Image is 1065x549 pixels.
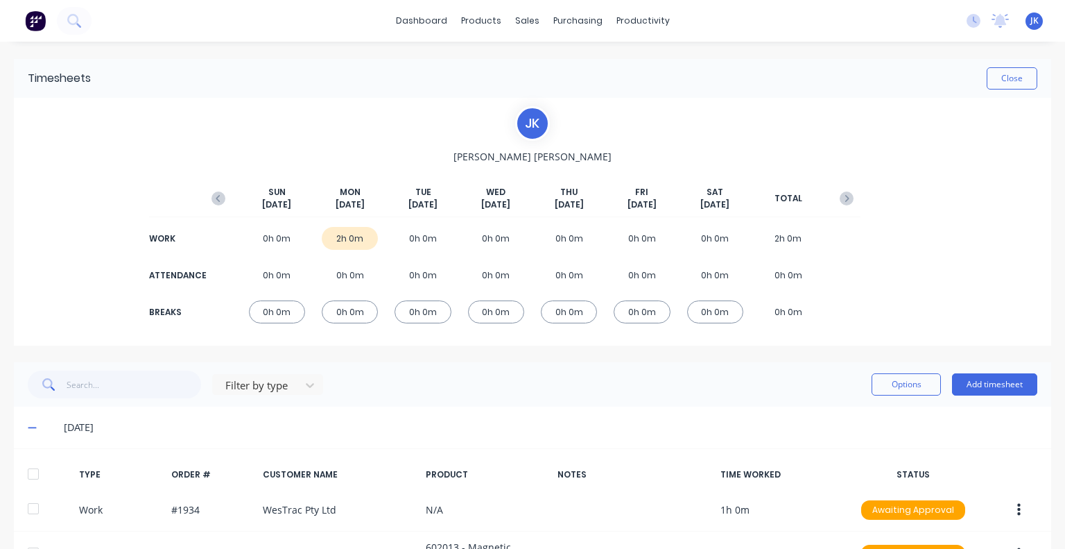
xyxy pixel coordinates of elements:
div: 0h 0m [395,227,451,250]
div: [DATE] [64,420,1037,435]
div: sales [508,10,546,31]
div: 2h 0m [322,227,378,250]
div: STATUS [852,468,973,481]
span: MON [340,186,361,199]
div: CUSTOMER NAME [263,468,414,481]
span: [DATE] [555,199,584,211]
img: Factory [25,10,46,31]
span: FRI [635,186,648,199]
span: [PERSON_NAME] [PERSON_NAME] [453,149,612,164]
div: 0h 0m [760,301,816,323]
div: BREAKS [149,306,205,319]
div: ORDER # [171,468,252,481]
span: SUN [268,186,286,199]
div: Timesheets [28,70,91,87]
div: NOTES [557,468,709,481]
div: WORK [149,233,205,245]
button: Close [987,67,1037,90]
span: TOTAL [774,192,802,205]
div: purchasing [546,10,609,31]
span: THU [560,186,578,199]
div: 0h 0m [249,264,305,287]
div: 0h 0m [541,301,597,323]
div: 0h 0m [468,264,524,287]
div: Awaiting Approval [861,500,965,520]
div: 0h 0m [322,264,378,287]
span: [DATE] [627,199,657,211]
span: [DATE] [481,199,510,211]
div: 0h 0m [395,301,451,323]
button: Add timesheet [952,373,1037,396]
div: 0h 0m [541,264,597,287]
input: Search... [67,371,202,398]
div: 0h 0m [322,301,378,323]
a: dashboard [389,10,454,31]
span: JK [1030,15,1039,27]
div: 0h 0m [614,301,670,323]
div: productivity [609,10,677,31]
div: 0h 0m [468,227,524,250]
span: [DATE] [262,199,291,211]
span: [DATE] [700,199,729,211]
div: 0h 0m [468,301,524,323]
div: 2h 0m [760,227,816,250]
div: 0h 0m [687,301,743,323]
div: 0h 0m [687,227,743,250]
span: [DATE] [408,199,438,211]
div: products [454,10,508,31]
div: TYPE [79,468,159,481]
span: SAT [707,186,723,199]
div: PRODUCT [426,468,547,481]
span: TUE [415,186,431,199]
span: WED [486,186,505,199]
div: 0h 0m [614,264,670,287]
div: 0h 0m [249,301,305,323]
div: 0h 0m [687,264,743,287]
div: 0h 0m [541,227,597,250]
div: TIME WORKED [720,468,842,481]
div: J K [515,106,550,141]
span: [DATE] [336,199,365,211]
button: Options [872,373,941,396]
div: 0h 0m [249,227,305,250]
div: 0h 0m [614,227,670,250]
div: 0h 0m [760,264,816,287]
div: 0h 0m [395,264,451,287]
div: ATTENDANCE [149,269,205,282]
